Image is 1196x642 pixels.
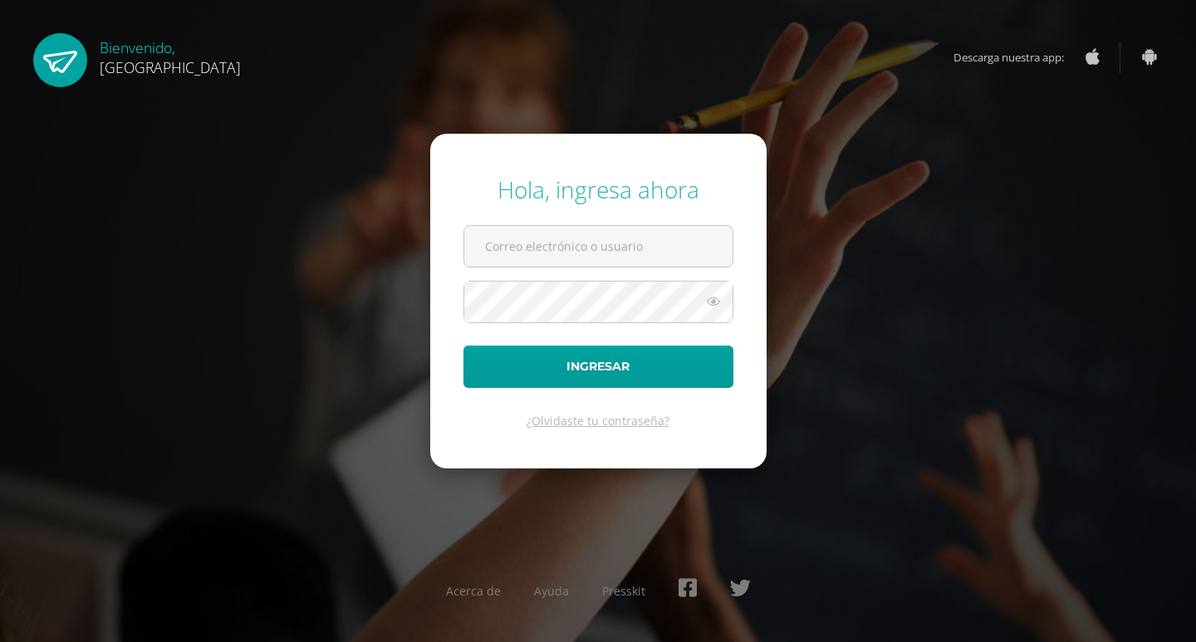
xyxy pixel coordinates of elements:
[464,226,733,267] input: Correo electrónico o usuario
[953,42,1081,73] span: Descarga nuestra app:
[100,33,241,77] div: Bienvenido,
[446,583,501,599] a: Acerca de
[602,583,645,599] a: Presskit
[463,346,733,388] button: Ingresar
[100,57,241,77] span: [GEOGRAPHIC_DATA]
[534,583,569,599] a: Ayuda
[527,413,669,429] a: ¿Olvidaste tu contraseña?
[463,174,733,205] div: Hola, ingresa ahora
